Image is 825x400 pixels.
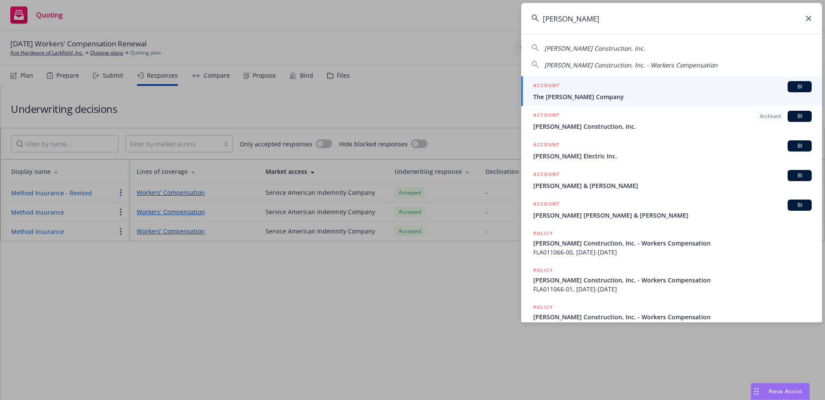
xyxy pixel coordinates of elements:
[544,44,645,52] span: [PERSON_NAME] Construction, Inc.
[521,261,822,298] a: POLICY[PERSON_NAME] Construction, Inc. - Workers CompensationFLA011066-01, [DATE]-[DATE]
[533,303,553,312] h5: POLICY
[521,165,822,195] a: ACCOUNTBI[PERSON_NAME] & [PERSON_NAME]
[533,140,559,151] h5: ACCOUNT
[533,170,559,180] h5: ACCOUNT
[533,321,812,330] span: FLA011066-03, [DATE]-[DATE]
[521,195,822,224] a: ACCOUNTBI[PERSON_NAME] [PERSON_NAME] & [PERSON_NAME]
[533,229,553,238] h5: POLICY
[521,106,822,136] a: ACCOUNTArchivedBI[PERSON_NAME] Construction, Inc.
[533,248,812,257] span: FLA011066-00, [DATE]-[DATE]
[533,111,559,121] h5: ACCOUNT
[533,122,812,131] span: [PERSON_NAME] Construction, Inc.
[521,224,822,261] a: POLICY[PERSON_NAME] Construction, Inc. - Workers CompensationFLA011066-00, [DATE]-[DATE]
[533,312,812,321] span: [PERSON_NAME] Construction, Inc. - Workers Compensation
[533,266,553,275] h5: POLICY
[533,92,812,101] span: The [PERSON_NAME] Company
[751,383,810,400] button: Nova Assist
[521,3,822,34] input: Search...
[791,112,808,120] span: BI
[751,383,762,400] div: Drag to move
[533,276,812,285] span: [PERSON_NAME] Construction, Inc. - Workers Compensation
[533,152,812,161] span: [PERSON_NAME] Electric Inc.
[544,61,718,69] span: [PERSON_NAME] Construction, Inc. - Workers Compensation
[760,112,781,120] span: Archived
[533,211,812,220] span: [PERSON_NAME] [PERSON_NAME] & [PERSON_NAME]
[533,200,559,210] h5: ACCOUNT
[791,201,808,209] span: BI
[533,239,812,248] span: [PERSON_NAME] Construction, Inc. - Workers Compensation
[533,181,812,190] span: [PERSON_NAME] & [PERSON_NAME]
[521,76,822,106] a: ACCOUNTBIThe [PERSON_NAME] Company
[533,81,559,91] h5: ACCOUNT
[791,142,808,150] span: BI
[521,298,822,335] a: POLICY[PERSON_NAME] Construction, Inc. - Workers CompensationFLA011066-03, [DATE]-[DATE]
[769,388,803,395] span: Nova Assist
[521,136,822,165] a: ACCOUNTBI[PERSON_NAME] Electric Inc.
[533,285,812,294] span: FLA011066-01, [DATE]-[DATE]
[791,83,808,91] span: BI
[791,172,808,179] span: BI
